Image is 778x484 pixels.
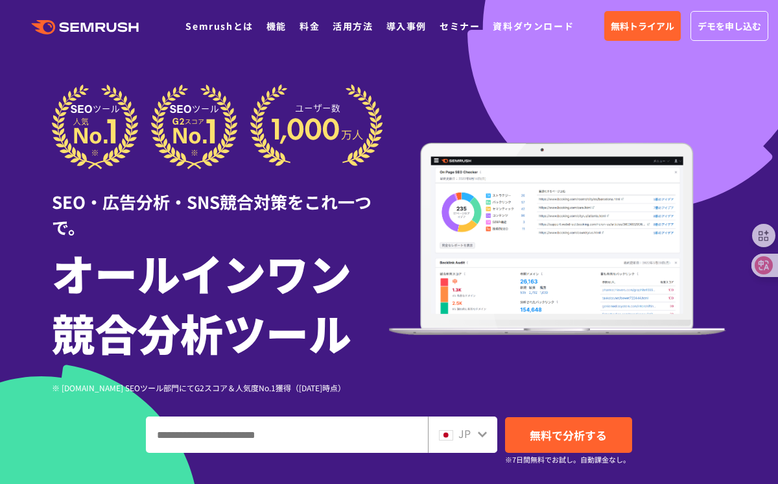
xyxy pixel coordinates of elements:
a: 料金 [300,19,320,32]
a: デモを申し込む [690,11,768,41]
a: 機能 [266,19,287,32]
small: ※7日間無料でお試し。自動課金なし。 [505,454,630,466]
input: ドメイン、キーワードまたはURLを入力してください [147,417,427,452]
span: デモを申し込む [698,19,761,33]
div: ※ [DOMAIN_NAME] SEOツール部門にてG2スコア＆人気度No.1獲得（[DATE]時点） [52,381,389,394]
a: 導入事例 [386,19,427,32]
a: Semrushとは [185,19,253,32]
a: 無料トライアル [604,11,681,41]
span: JP [458,426,471,441]
h1: オールインワン 競合分析ツール [52,243,389,362]
div: SEO・広告分析・SNS競合対策をこれ一つで。 [52,169,389,239]
span: 無料で分析する [530,427,607,443]
span: 無料トライアル [611,19,674,33]
a: 資料ダウンロード [493,19,574,32]
a: 無料で分析する [505,417,632,453]
a: セミナー [440,19,480,32]
a: 活用方法 [333,19,373,32]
